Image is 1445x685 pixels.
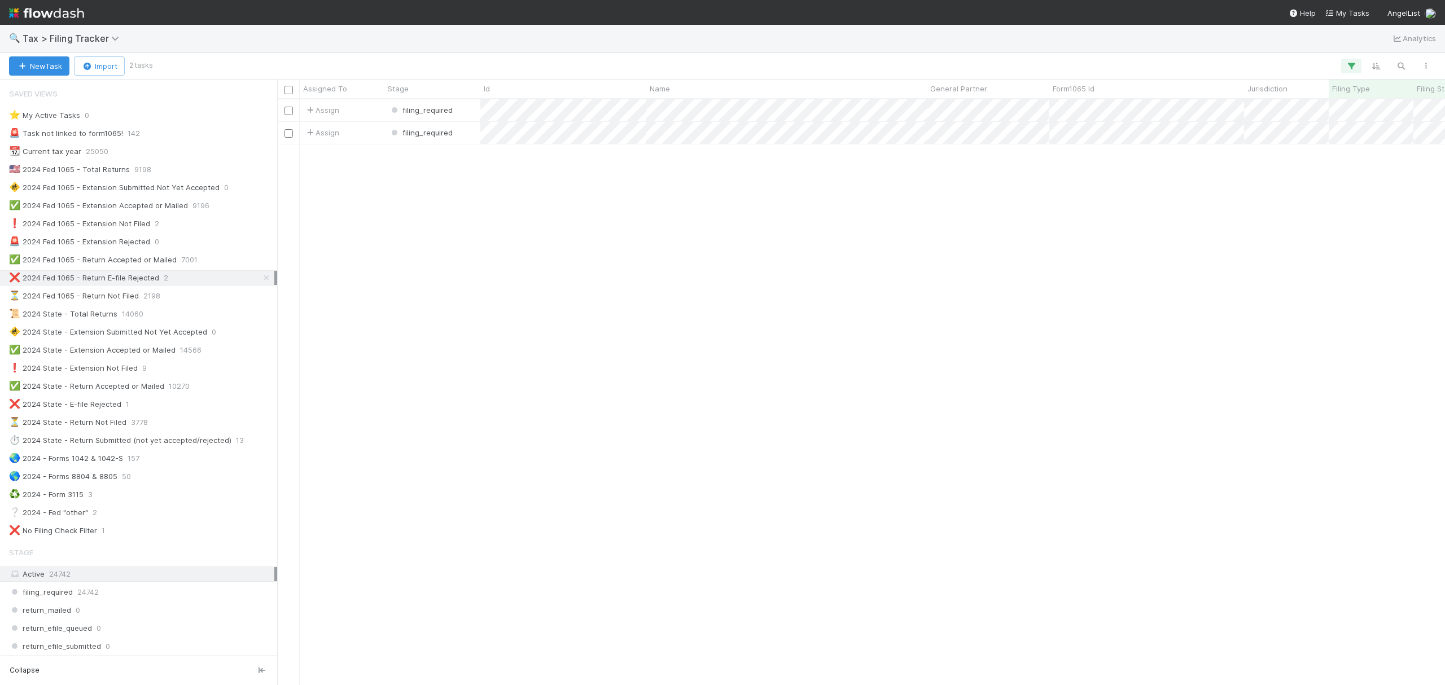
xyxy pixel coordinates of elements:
span: 0 [155,235,159,249]
span: 13 [236,433,244,447]
div: 2024 - Forms 8804 & 8805 [9,469,117,484]
div: No Filing Check Filter [9,524,97,538]
div: 2024 Fed 1065 - Extension Submitted Not Yet Accepted [9,181,220,195]
span: 24742 [49,569,71,578]
span: Assign [304,104,339,116]
span: General Partner [930,83,987,94]
span: Collapse [10,665,40,675]
span: ✅ [9,200,20,210]
span: ❗ [9,218,20,228]
input: Toggle All Rows Selected [284,86,293,94]
span: ♻️ [9,489,20,499]
div: 2024 State - Total Returns [9,307,117,321]
a: Analytics [1391,32,1436,45]
span: 0 [76,603,80,617]
span: 📆 [9,146,20,156]
div: 2024 State - Extension Accepted or Mailed [9,343,176,357]
div: 2024 Fed 1065 - Return Not Filed [9,289,139,303]
span: ✅ [9,345,20,354]
div: 2024 - Fed "other" [9,506,88,520]
div: Active [9,567,274,581]
div: 2024 Fed 1065 - Total Returns [9,163,130,177]
span: 7001 [181,253,198,267]
div: 2024 Fed 1065 - Return E-file Rejected [9,271,159,285]
button: Import [74,56,125,76]
span: AngelList [1387,8,1420,17]
span: filing_required [389,128,453,137]
div: My Active Tasks [9,108,80,122]
span: 3 [88,488,93,502]
div: filing_required [389,127,453,138]
span: 25050 [86,144,108,159]
span: 🌎 [9,471,20,481]
div: 2024 Fed 1065 - Return Accepted or Mailed [9,253,177,267]
span: My Tasks [1325,8,1369,17]
span: 🌏 [9,453,20,463]
span: Name [650,83,670,94]
span: ✅ [9,254,20,264]
span: Saved Views [9,82,58,105]
div: filing_required [389,104,453,116]
span: 2 [93,506,97,520]
div: 2024 State - Return Submitted (not yet accepted/rejected) [9,433,231,447]
div: Help [1289,7,1316,19]
div: 2024 State - Return Not Filed [9,415,126,429]
span: Stage [9,541,33,564]
span: ❌ [9,525,20,535]
span: 📜 [9,309,20,318]
span: 🚸 [9,182,20,192]
div: 2024 - Forms 1042 & 1042-S [9,451,123,466]
span: ✅ [9,381,20,390]
span: Id [484,83,490,94]
span: Jurisdiction [1247,83,1288,94]
div: 2024 Fed 1065 - Extension Accepted or Mailed [9,199,188,213]
span: 0 [97,621,101,635]
img: avatar_d45d11ee-0024-4901-936f-9df0a9cc3b4e.png [1425,8,1436,19]
span: 9196 [192,199,209,213]
input: Toggle Row Selected [284,107,293,115]
span: 2 [164,271,168,285]
span: Stage [388,83,409,94]
span: Form1065 Id [1053,83,1094,94]
span: 157 [128,451,139,466]
span: 3778 [131,415,148,429]
div: 2024 Fed 1065 - Extension Not Filed [9,217,150,231]
span: 50 [122,469,131,484]
div: Task not linked to form1065! [9,126,123,140]
span: ❔ [9,507,20,517]
div: 2024 State - E-file Rejected [9,397,121,411]
span: ❌ [9,273,20,282]
span: 0 [224,181,229,195]
span: ❗ [9,363,20,372]
span: 🇺🇸 [9,164,20,174]
span: 9198 [134,163,151,177]
span: 0 [106,639,110,653]
div: 2024 State - Return Accepted or Mailed [9,379,164,393]
span: filing_required [9,585,73,599]
span: Assign [304,127,339,138]
span: 🚨 [9,236,20,246]
span: ⏳ [9,291,20,300]
span: ⏳ [9,417,20,427]
span: 14566 [180,343,202,357]
span: 2 [155,217,159,231]
span: Assigned To [303,83,347,94]
span: Filing Type [1332,83,1370,94]
div: 2024 - Form 3115 [9,488,84,502]
span: 24742 [77,585,99,599]
span: ❌ [9,399,20,409]
span: 0 [85,108,89,122]
span: return_efile_queued [9,621,92,635]
div: 2024 State - Extension Not Filed [9,361,138,375]
span: filing_required [389,106,453,115]
span: 0 [212,325,216,339]
span: 🔍 [9,33,20,43]
span: ⏱️ [9,435,20,445]
span: 14060 [122,307,143,321]
span: 142 [128,126,140,140]
span: 10270 [169,379,190,393]
div: Current tax year [9,144,81,159]
a: My Tasks [1325,7,1369,19]
small: 2 tasks [129,60,153,71]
